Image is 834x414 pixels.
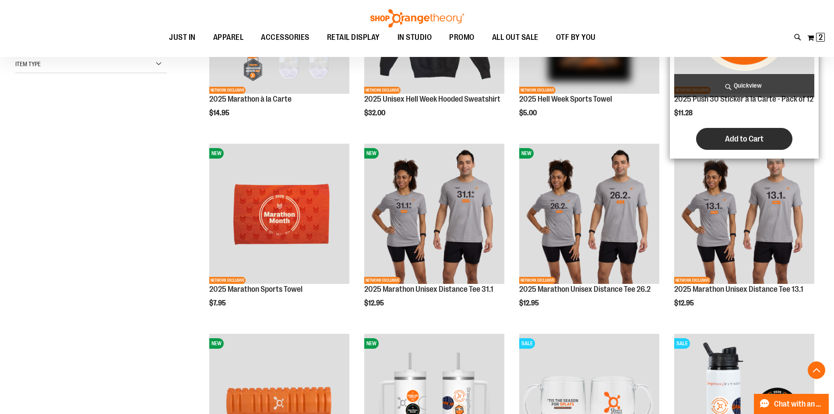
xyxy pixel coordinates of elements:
span: Item Type [15,60,41,67]
div: product [205,139,354,329]
a: 2025 Marathon Unisex Distance Tee 31.1NEWNETWORK EXCLUSIVE [364,144,504,285]
span: NEW [209,148,224,159]
span: NETWORK EXCLUSIVE [364,87,401,94]
span: NETWORK EXCLUSIVE [519,277,556,284]
a: 2025 Unisex Hell Week Hooded Sweatshirt [364,95,500,103]
img: 2025 Marathon Unisex Distance Tee 31.1 [364,144,504,284]
span: NETWORK EXCLUSIVE [674,277,711,284]
a: 2025 Marathon Unisex Distance Tee 13.1NEWNETWORK EXCLUSIVE [674,144,814,285]
a: 2025 Marathon Unisex Distance Tee 26.2NEWNETWORK EXCLUSIVE [519,144,659,285]
div: product [670,139,819,329]
span: SALE [674,338,690,349]
div: product [360,139,509,329]
span: ACCESSORIES [261,28,310,47]
img: 2025 Marathon Unisex Distance Tee 26.2 [519,144,659,284]
span: $7.95 [209,299,227,307]
a: 2025 Marathon Sports TowelNEWNETWORK EXCLUSIVE [209,144,349,285]
a: 2025 Marathon Sports Towel [209,285,303,294]
span: Add to Cart [725,134,764,144]
a: 2025 Hell Week Sports Towel [519,95,612,103]
span: $11.28 [674,109,694,117]
span: $12.95 [674,299,695,307]
a: 2025 Marathon Unisex Distance Tee 31.1 [364,285,493,294]
span: ALL OUT SALE [492,28,538,47]
img: Shop Orangetheory [369,9,465,28]
span: APPAREL [213,28,244,47]
a: 2025 Marathon à la Carte [209,95,292,103]
a: 2025 Marathon Unisex Distance Tee 26.2 [519,285,651,294]
img: 2025 Marathon Sports Towel [209,144,349,284]
span: NEW [364,148,379,159]
span: $5.00 [519,109,538,117]
span: PROMO [449,28,475,47]
img: 2025 Marathon Unisex Distance Tee 13.1 [674,144,814,284]
button: Add to Cart [696,128,792,150]
span: JUST IN [169,28,196,47]
span: NEW [364,338,379,349]
span: RETAIL DISPLAY [327,28,380,47]
span: $32.00 [364,109,387,117]
button: Chat with an Expert [754,394,829,414]
span: IN STUDIO [398,28,432,47]
span: $12.95 [364,299,385,307]
span: NEW [519,148,534,159]
span: 2 [819,33,823,42]
span: NETWORK EXCLUSIVE [209,87,246,94]
span: NETWORK EXCLUSIVE [364,277,401,284]
span: $14.95 [209,109,231,117]
span: SALE [519,338,535,349]
a: 2025 Push 30 Sticker à la Carte - Pack of 12 [674,95,813,103]
span: $12.95 [519,299,540,307]
span: Chat with an Expert [774,400,823,408]
a: Quickview [674,74,814,97]
span: OTF BY YOU [556,28,596,47]
span: NETWORK EXCLUSIVE [209,277,246,284]
span: NETWORK EXCLUSIVE [519,87,556,94]
a: 2025 Marathon Unisex Distance Tee 13.1 [674,285,803,294]
span: NEW [209,338,224,349]
button: Back To Top [808,361,825,379]
div: product [515,139,664,329]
